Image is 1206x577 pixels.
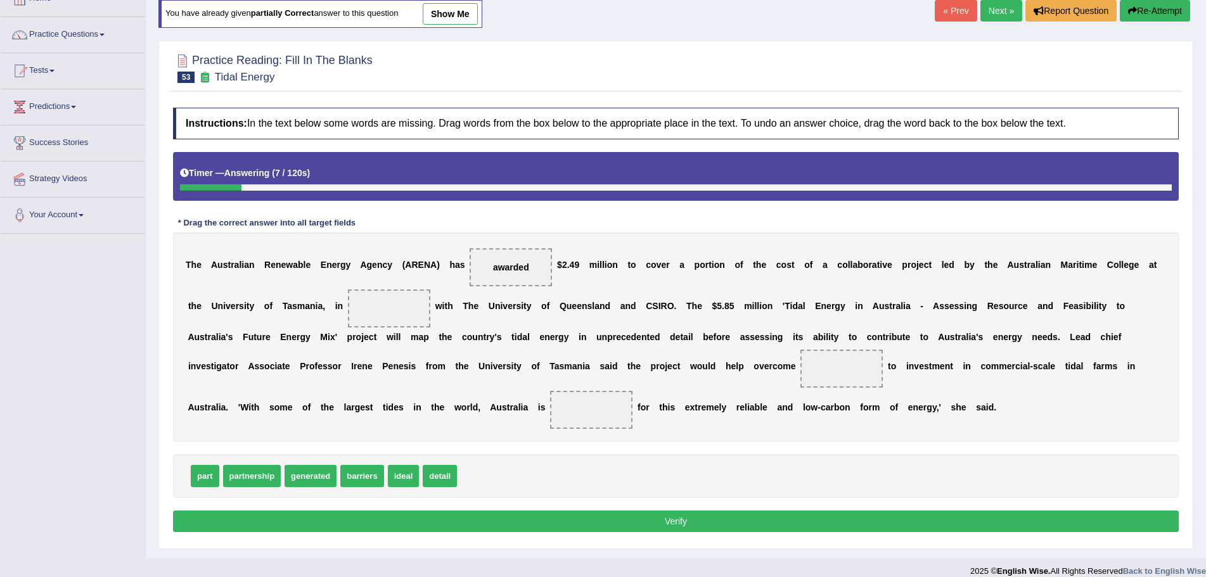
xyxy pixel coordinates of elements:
[835,301,840,311] b: g
[674,301,677,311] b: .
[1082,260,1084,270] b: i
[964,301,966,311] b: i
[895,301,901,311] b: a
[592,301,594,311] b: l
[667,301,674,311] b: O
[700,260,705,270] b: o
[657,260,662,270] b: v
[1,125,145,157] a: Success Stories
[1009,301,1015,311] b: u
[1074,301,1079,311] b: a
[224,168,270,178] b: Answering
[1117,301,1120,311] b: t
[297,301,305,311] b: m
[196,260,202,270] b: e
[215,71,275,83] small: Tidal Energy
[762,301,767,311] b: o
[442,301,445,311] b: i
[382,260,387,270] b: c
[228,260,231,270] b: t
[305,301,310,311] b: a
[582,301,587,311] b: n
[318,301,323,311] b: a
[360,260,366,270] b: A
[1036,260,1038,270] b: l
[186,118,247,129] b: Instructions:
[1123,566,1206,576] a: Back to English Wise
[572,301,577,311] b: e
[281,260,286,270] b: e
[264,260,271,270] b: R
[600,260,602,270] b: l
[1018,301,1023,311] b: c
[804,260,810,270] b: o
[1079,301,1084,311] b: s
[198,72,211,84] small: Exam occurring question
[1019,260,1024,270] b: s
[211,301,217,311] b: U
[999,301,1004,311] b: s
[247,301,250,311] b: t
[298,260,304,270] b: b
[460,260,465,270] b: s
[658,301,661,311] b: I
[697,301,702,311] b: e
[740,260,743,270] b: f
[217,260,223,270] b: u
[842,260,848,270] b: o
[377,260,383,270] b: n
[597,260,600,270] b: i
[757,301,759,311] b: l
[754,301,757,311] b: l
[562,260,567,270] b: 2
[1079,260,1082,270] b: t
[889,301,892,311] b: t
[714,260,720,270] b: o
[186,260,191,270] b: T
[933,301,939,311] b: A
[503,301,508,311] b: v
[1091,301,1094,311] b: i
[335,301,338,311] b: i
[527,301,532,311] b: y
[661,301,667,311] b: R
[1121,260,1124,270] b: l
[489,301,495,311] b: U
[852,260,857,270] b: a
[236,301,239,311] b: r
[944,301,949,311] b: s
[1,162,145,193] a: Strategy Videos
[695,260,700,270] b: p
[970,260,975,270] b: y
[712,301,717,311] b: $
[785,301,790,311] b: T
[631,260,636,270] b: o
[1119,301,1125,311] b: o
[513,301,516,311] b: r
[1073,260,1076,270] b: r
[249,260,255,270] b: n
[283,301,288,311] b: T
[1042,301,1048,311] b: n
[1003,301,1009,311] b: o
[463,301,468,311] b: T
[712,260,714,270] b: i
[191,260,197,270] b: h
[1094,301,1096,311] b: l
[589,260,597,270] b: m
[792,301,798,311] b: d
[1041,260,1046,270] b: a
[884,301,889,311] b: s
[418,260,424,270] b: E
[823,260,828,270] b: a
[651,260,657,270] b: o
[326,260,332,270] b: n
[211,260,217,270] b: A
[877,260,880,270] b: t
[1037,301,1042,311] b: a
[1061,260,1068,270] b: M
[1,17,145,49] a: Practice Questions
[411,260,418,270] b: R
[625,301,631,311] b: n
